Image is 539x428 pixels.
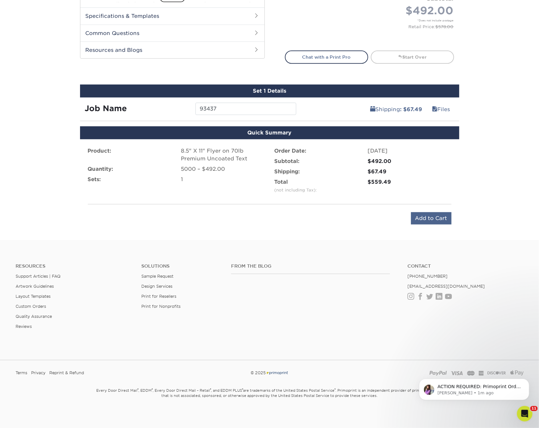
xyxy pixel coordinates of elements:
h2: Common Questions [80,25,264,41]
a: Terms [16,368,27,378]
label: Subtotal: [275,157,300,165]
div: 1 [181,176,265,183]
span: 11 [530,406,538,411]
a: Reviews [16,324,32,329]
a: Contact [407,263,523,269]
a: Shipping: $67.49 [366,103,427,116]
a: [EMAIL_ADDRESS][DOMAIN_NAME] [407,284,485,289]
a: Chat with a Print Pro [285,51,368,64]
div: $67.49 [368,168,451,176]
a: Files [428,103,454,116]
a: Support Articles | FAQ [16,274,61,279]
label: Product: [88,147,111,155]
sup: ® [335,388,336,391]
img: Primoprint [266,370,288,375]
small: Every Door Direct Mail , EDDM , Every Door Direct Mail – Retail , and EDDM PLUS are trademarks of... [80,386,459,414]
div: Quick Summary [80,126,459,139]
label: Shipping: [275,168,300,176]
iframe: Intercom notifications message [409,365,539,411]
a: Print for Nonprofits [141,304,181,309]
input: Add to Cart [411,212,451,225]
sup: ® [210,388,211,391]
a: Sample Request [141,274,173,279]
sup: ® [138,388,139,391]
small: (not including Tax): [275,188,317,192]
a: Start Over [371,51,454,64]
a: Privacy [31,368,45,378]
div: 8.5" X 11" Flyer on 70lb Premium Uncoated Text [181,147,265,163]
h4: Resources [16,263,132,269]
input: Enter a job name [195,103,296,115]
div: © 2025 [183,368,356,378]
label: Quantity: [88,165,113,173]
label: Order Date: [275,147,307,155]
div: $559.49 [368,178,451,186]
a: Custom Orders [16,304,46,309]
a: Print for Resellers [141,294,176,299]
strong: Job Name [85,104,127,113]
span: shipping [370,106,376,112]
a: Reprint & Refund [49,368,84,378]
div: 5000 – $492.00 [181,165,265,173]
div: $492.00 [368,157,451,165]
iframe: Intercom live chat [517,406,533,422]
h2: Resources and Blogs [80,41,264,58]
a: Design Services [141,284,172,289]
a: Quality Assurance [16,314,52,319]
h4: Solutions [141,263,221,269]
label: Total [275,178,317,194]
div: [DATE] [368,147,451,155]
a: Artwork Guidelines [16,284,54,289]
a: Layout Templates [16,294,51,299]
sup: ® [242,388,243,391]
label: Sets: [88,176,101,183]
div: Set 1 Details [80,85,459,98]
sup: ® [152,388,153,391]
iframe: Google Customer Reviews [2,408,55,426]
a: [PHONE_NUMBER] [407,274,448,279]
span: files [432,106,438,112]
h2: Specifications & Templates [80,7,264,24]
b: : $67.49 [400,106,422,112]
h4: From the Blog [231,263,390,269]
